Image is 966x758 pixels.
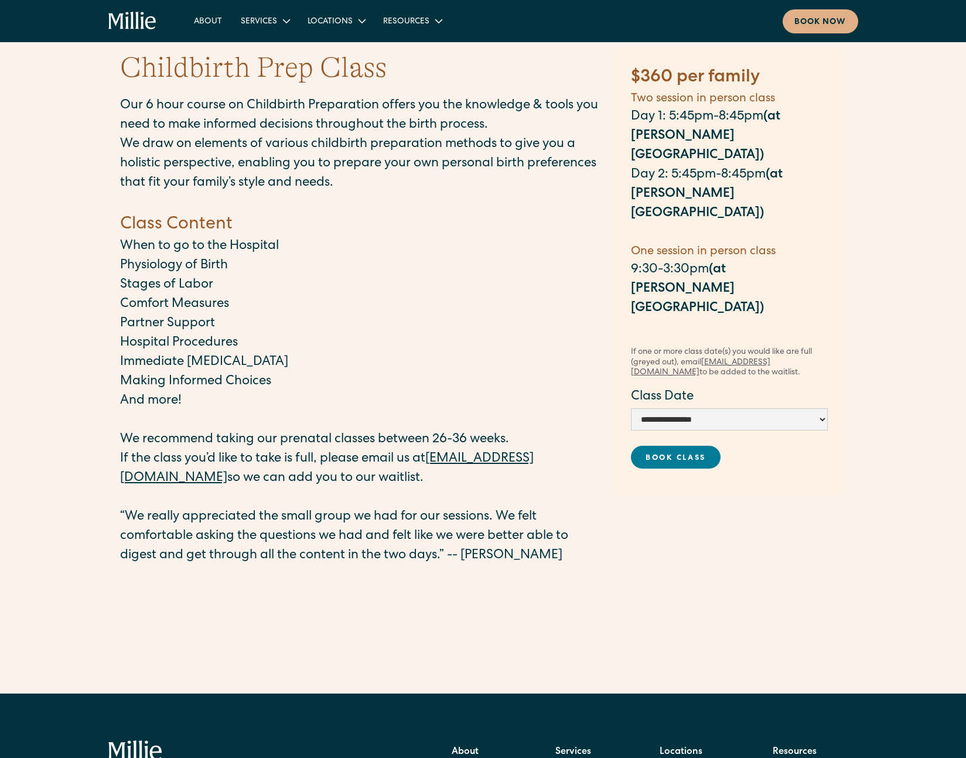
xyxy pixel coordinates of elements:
[108,12,157,30] a: home
[631,224,828,243] p: ‍
[660,747,702,757] strong: Locations
[374,11,450,30] div: Resources
[120,315,600,334] p: Partner Support
[794,16,846,29] div: Book now
[120,373,600,392] p: Making Informed Choices
[120,489,600,508] p: ‍
[120,453,534,485] a: [EMAIL_ADDRESS][DOMAIN_NAME]
[120,411,600,431] p: ‍
[631,69,760,87] strong: $360 per family
[631,108,828,166] p: Day 1: 5:45pm-8:45pm
[631,264,764,315] strong: (at [PERSON_NAME][GEOGRAPHIC_DATA])
[120,257,600,276] p: Physiology of Birth
[241,16,277,28] div: Services
[120,193,600,213] p: ‍
[631,111,780,162] strong: (at [PERSON_NAME][GEOGRAPHIC_DATA])
[120,392,600,411] p: And more!
[631,169,783,220] strong: (at [PERSON_NAME][GEOGRAPHIC_DATA])
[120,508,600,566] p: “We really appreciated the small group we had for our sessions. We felt comfortable asking the qu...
[783,9,858,33] a: Book now
[120,213,600,237] h4: Class Content
[555,747,591,757] strong: Services
[631,446,721,469] a: Book Class
[631,319,828,338] p: ‍
[120,431,600,450] p: We recommend taking our prenatal classes between 26-36 weeks.
[120,237,600,257] p: When to go to the Hospital
[631,261,828,319] p: 9:30-3:30pm
[120,97,600,135] p: Our 6 hour course on Childbirth Preparation offers you the knowledge & tools you need to make inf...
[120,353,600,373] p: Immediate [MEDICAL_DATA]
[308,16,353,28] div: Locations
[120,334,600,353] p: Hospital Procedures
[631,166,828,224] p: Day 2: 5:45pm-8:45pm
[631,347,828,378] div: If one or more class date(s) you would like are full (greyed out), email to be added to the waitl...
[120,295,600,315] p: Comfort Measures
[120,49,387,87] h1: Childbirth Prep Class
[120,276,600,295] p: Stages of Labor
[185,11,231,30] a: About
[298,11,374,30] div: Locations
[383,16,429,28] div: Resources
[120,450,600,489] p: If the class you’d like to take is full, please email us at so we can add you to our waitlist.
[120,566,600,585] p: ‍
[120,135,600,193] p: We draw on elements of various childbirth preparation methods to give you a holistic perspective,...
[631,388,828,407] label: Class Date
[231,11,298,30] div: Services
[631,243,828,261] h5: One session in person class
[631,90,828,108] h5: Two session in person class
[773,747,817,757] strong: Resources
[120,585,600,605] p: ‍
